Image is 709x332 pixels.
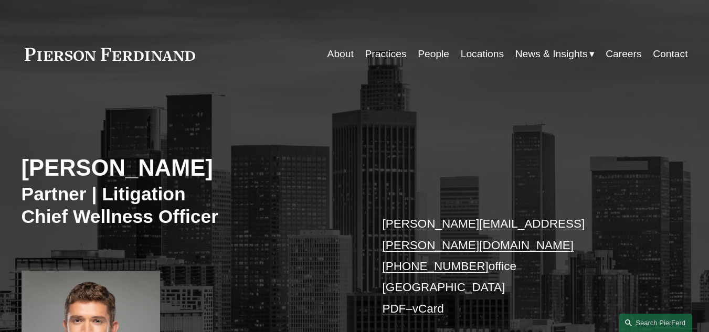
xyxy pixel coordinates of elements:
a: Careers [606,44,641,64]
a: folder dropdown [515,44,595,64]
p: office [GEOGRAPHIC_DATA] – [382,213,660,319]
a: [PHONE_NUMBER] [382,260,488,273]
span: News & Insights [515,45,588,63]
a: vCard [412,302,444,315]
a: Search this site [619,314,692,332]
a: Practices [365,44,406,64]
a: Contact [653,44,687,64]
h2: [PERSON_NAME] [22,154,355,182]
h3: Partner | Litigation Chief Wellness Officer [22,183,355,229]
a: [PERSON_NAME][EMAIL_ADDRESS][PERSON_NAME][DOMAIN_NAME] [382,217,585,251]
a: PDF [382,302,406,315]
a: Locations [461,44,504,64]
a: People [418,44,449,64]
a: About [327,44,354,64]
